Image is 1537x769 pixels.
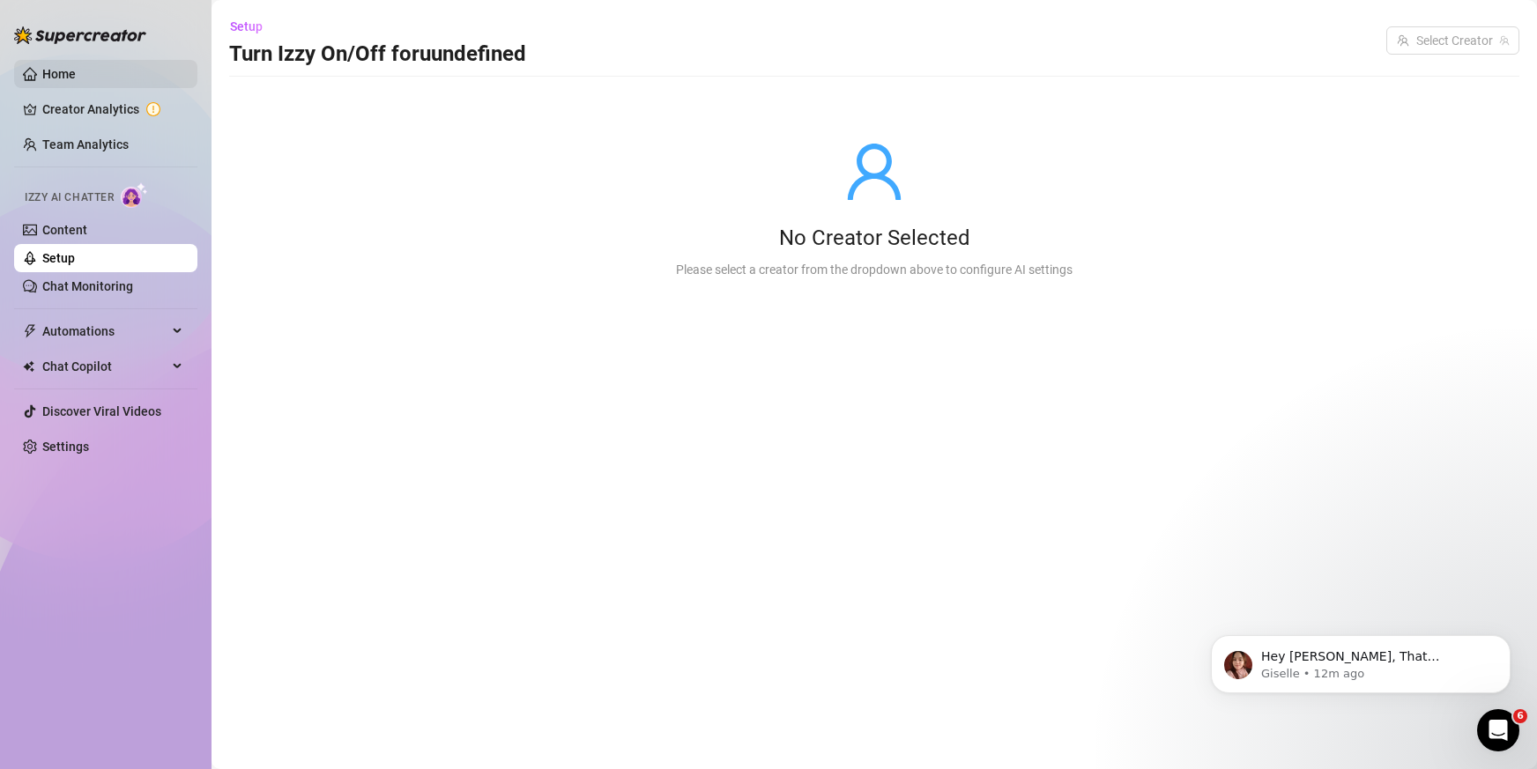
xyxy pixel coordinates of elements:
span: thunderbolt [23,324,37,338]
a: Discover Viral Videos [42,404,161,418]
span: Izzy AI Chatter [25,189,114,206]
img: logo-BBDzfeDw.svg [14,26,146,44]
img: AI Chatter [121,182,148,208]
span: team [1499,35,1510,46]
iframe: Intercom notifications message [1184,598,1537,721]
a: Chat Monitoring [42,279,133,293]
img: Chat Copilot [23,360,34,373]
h3: Turn Izzy On/Off for uundefined [229,41,526,69]
a: Team Analytics [42,137,129,152]
span: Chat Copilot [42,352,167,381]
span: 6 [1513,709,1527,723]
a: Creator Analytics exclamation-circle [42,95,183,123]
span: user [843,140,906,203]
a: Settings [42,440,89,454]
a: Setup [42,251,75,265]
div: No Creator Selected [676,225,1073,253]
div: Please select a creator from the dropdown above to configure AI settings [676,260,1073,279]
a: Content [42,223,87,237]
button: Setup [229,12,277,41]
span: Automations [42,317,167,345]
a: Home [42,67,76,81]
iframe: Intercom live chat [1477,709,1519,751]
span: Setup [230,19,263,33]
